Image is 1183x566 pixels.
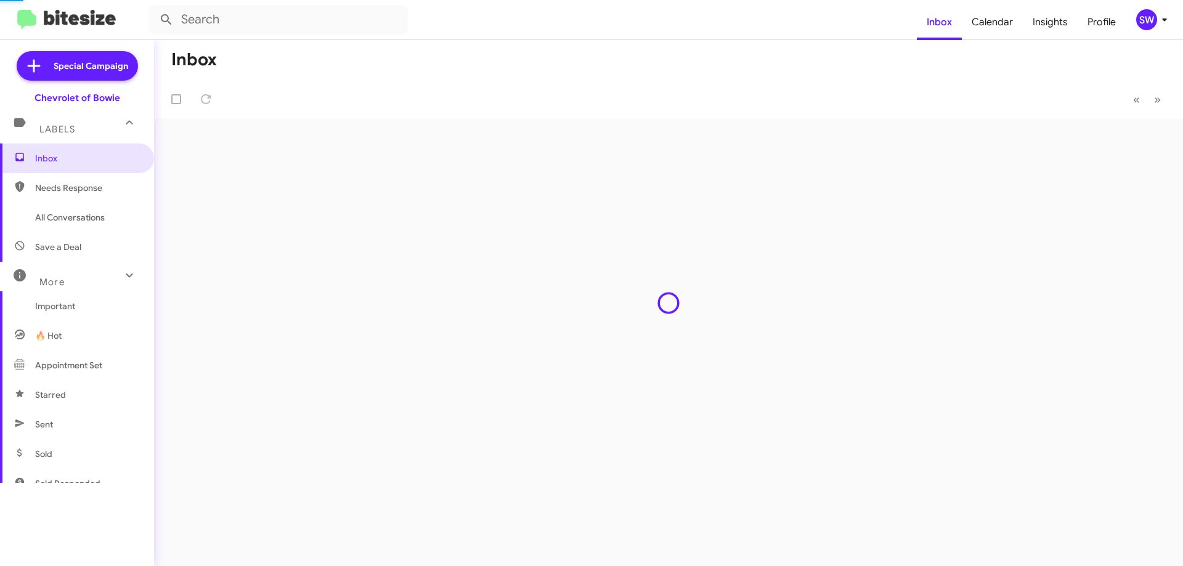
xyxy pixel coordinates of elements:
span: Labels [39,124,75,135]
span: 🔥 Hot [35,329,62,342]
button: Previous [1126,87,1147,112]
a: Insights [1023,4,1078,40]
button: SW [1126,9,1169,30]
span: All Conversations [35,211,105,224]
span: Sent [35,418,53,431]
span: Inbox [35,152,140,164]
button: Next [1147,87,1168,112]
span: Sold [35,448,52,460]
span: Important [35,300,140,312]
a: Inbox [917,4,962,40]
a: Calendar [962,4,1023,40]
span: Needs Response [35,182,140,194]
span: Special Campaign [54,60,128,72]
div: Chevrolet of Bowie [35,92,120,104]
nav: Page navigation example [1126,87,1168,112]
span: Sold Responded [35,477,100,490]
span: Starred [35,389,66,401]
span: » [1154,92,1161,107]
span: Save a Deal [35,241,81,253]
span: Appointment Set [35,359,102,371]
span: « [1133,92,1140,107]
a: Profile [1078,4,1126,40]
span: More [39,277,65,288]
h1: Inbox [171,50,217,70]
div: SW [1136,9,1157,30]
a: Special Campaign [17,51,138,81]
input: Search [149,5,408,34]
